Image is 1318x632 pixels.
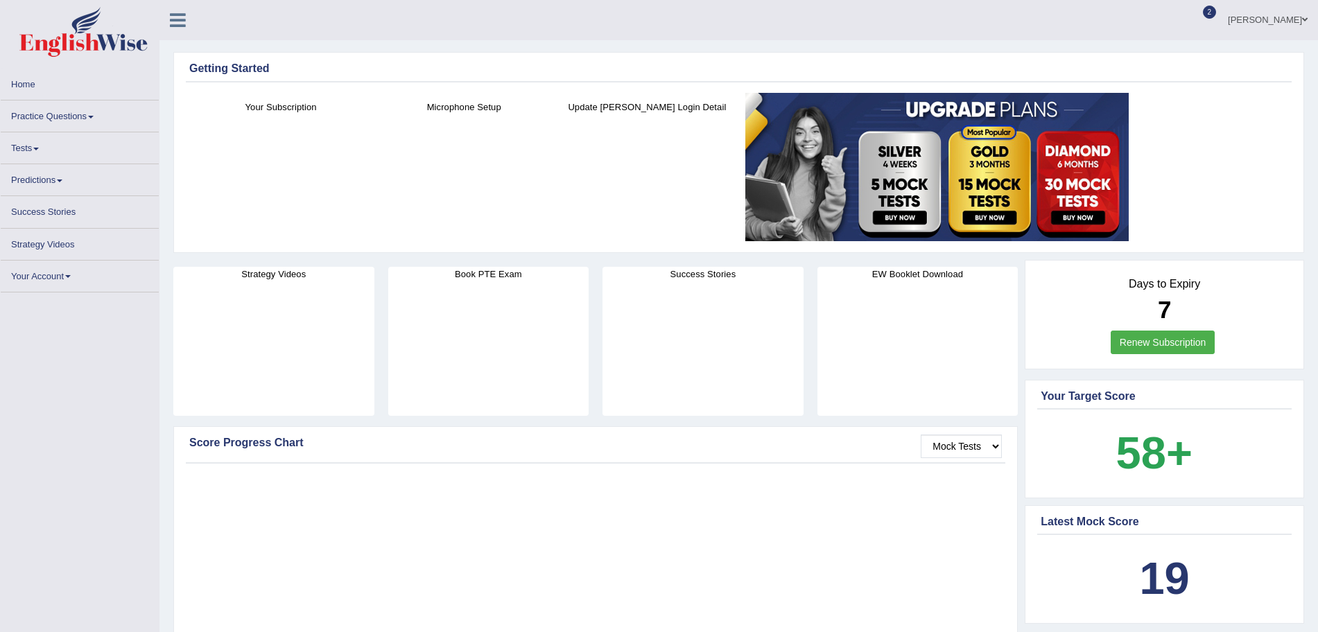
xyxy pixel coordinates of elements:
[1,69,159,96] a: Home
[1041,388,1288,405] div: Your Target Score
[1041,513,1288,530] div: Latest Mock Score
[173,267,374,281] h4: Strategy Videos
[379,100,548,114] h4: Microphone Setup
[1,261,159,288] a: Your Account
[1116,428,1193,478] b: 58+
[745,93,1129,241] img: small5.jpg
[388,267,589,281] h4: Book PTE Exam
[1,100,159,128] a: Practice Questions
[1,132,159,159] a: Tests
[1203,6,1217,19] span: 2
[817,267,1018,281] h4: EW Booklet Download
[1,164,159,191] a: Predictions
[1,229,159,256] a: Strategy Videos
[602,267,804,281] h4: Success Stories
[1158,296,1171,323] b: 7
[1111,331,1215,354] a: Renew Subscription
[1139,553,1189,604] b: 19
[1041,278,1288,290] h4: Days to Expiry
[189,434,1002,451] div: Score Progress Chart
[1,196,159,223] a: Success Stories
[562,100,731,114] h4: Update [PERSON_NAME] Login Detail
[189,60,1288,77] div: Getting Started
[196,100,365,114] h4: Your Subscription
